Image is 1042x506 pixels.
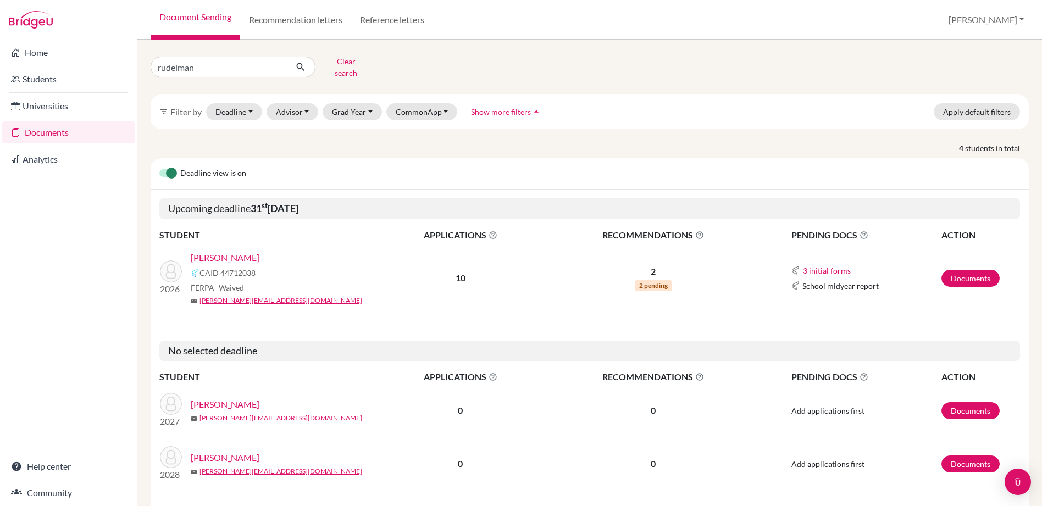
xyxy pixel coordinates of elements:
span: RECOMMENDATIONS [542,370,764,383]
span: students in total [965,142,1029,154]
h5: No selected deadline [159,341,1020,362]
span: - Waived [214,283,244,292]
img: Bridge-U [9,11,53,29]
b: 31 [DATE] [251,202,298,214]
span: mail [191,469,197,475]
a: [PERSON_NAME][EMAIL_ADDRESS][DOMAIN_NAME] [199,296,362,305]
span: PENDING DOCS [791,229,940,242]
button: 3 initial forms [802,264,851,277]
span: Add applications first [791,406,864,415]
img: Rudelman, Sara [160,393,182,415]
button: Apply default filters [934,103,1020,120]
th: STUDENT [159,370,379,384]
a: [PERSON_NAME] [191,398,259,411]
p: 0 [542,457,764,470]
span: APPLICATIONS [380,229,541,242]
a: Community [2,482,135,504]
span: School midyear report [802,280,879,292]
a: Students [2,68,135,90]
button: CommonApp [386,103,458,120]
a: [PERSON_NAME][EMAIL_ADDRESS][DOMAIN_NAME] [199,413,362,423]
input: Find student by name... [151,57,287,77]
div: Open Intercom Messenger [1005,469,1031,495]
p: 0 [542,404,764,417]
b: 0 [458,405,463,415]
a: Documents [941,455,1000,472]
img: Rudelman, Naomi [160,446,182,468]
span: Show more filters [471,107,531,116]
h5: Upcoming deadline [159,198,1020,219]
a: Help center [2,455,135,477]
p: 2026 [160,282,182,296]
sup: st [262,201,268,210]
img: Rudelman, Joana [160,260,182,282]
a: Documents [941,270,1000,287]
span: PENDING DOCS [791,370,940,383]
button: Clear search [315,53,376,81]
button: Advisor [267,103,319,120]
span: FERPA [191,282,244,293]
span: RECOMMENDATIONS [542,229,764,242]
p: 2 [542,265,764,278]
span: CAID 44712038 [199,267,256,279]
p: 2027 [160,415,182,428]
img: Common App logo [791,281,800,290]
span: 2 pending [635,280,672,291]
span: mail [191,415,197,422]
button: Grad Year [323,103,382,120]
th: ACTION [941,370,1020,384]
a: Documents [2,121,135,143]
img: Common App logo [191,269,199,277]
a: Home [2,42,135,64]
a: Documents [941,402,1000,419]
button: Show more filtersarrow_drop_up [462,103,551,120]
th: ACTION [941,228,1020,242]
button: Deadline [206,103,262,120]
p: 2028 [160,468,182,481]
b: 10 [456,273,465,283]
button: [PERSON_NAME] [944,9,1029,30]
a: [PERSON_NAME] [191,251,259,264]
span: mail [191,298,197,304]
span: APPLICATIONS [380,370,541,383]
img: Common App logo [791,266,800,275]
i: arrow_drop_up [531,106,542,117]
b: 0 [458,458,463,469]
a: Universities [2,95,135,117]
th: STUDENT [159,228,379,242]
span: Deadline view is on [180,167,246,180]
a: Analytics [2,148,135,170]
a: [PERSON_NAME] [191,451,259,464]
i: filter_list [159,107,168,116]
span: Add applications first [791,459,864,469]
a: [PERSON_NAME][EMAIL_ADDRESS][DOMAIN_NAME] [199,466,362,476]
span: Filter by [170,107,202,117]
strong: 4 [959,142,965,154]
